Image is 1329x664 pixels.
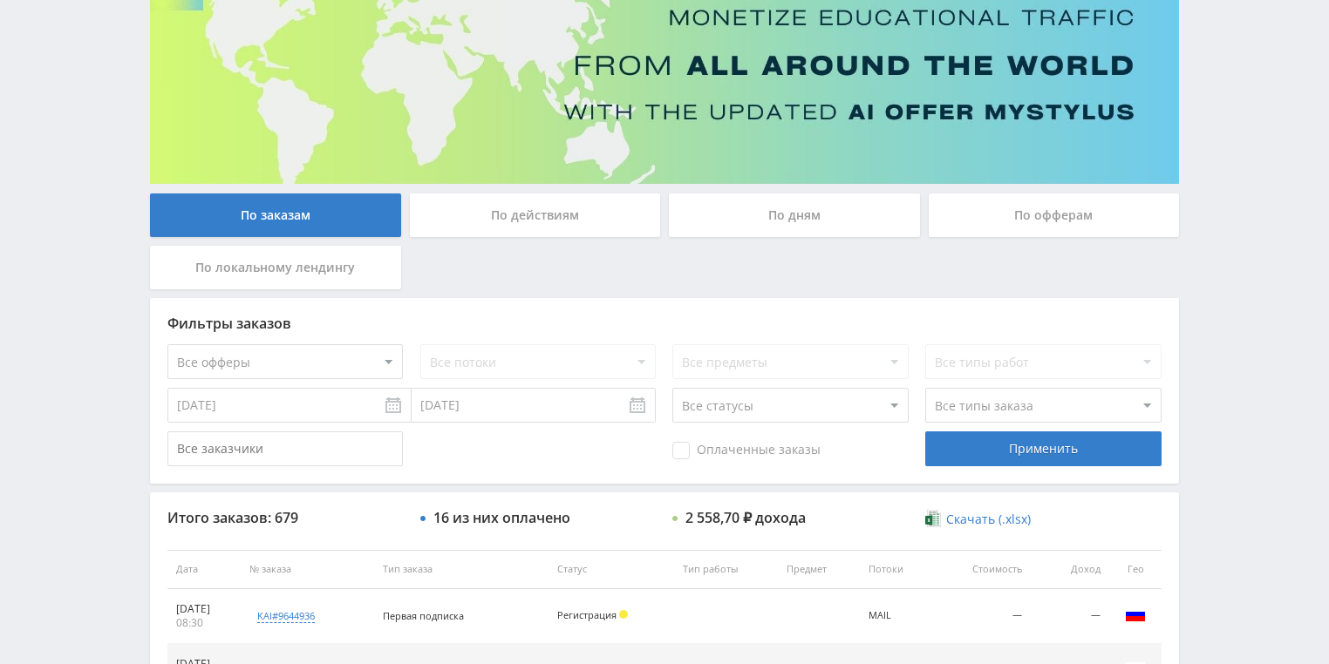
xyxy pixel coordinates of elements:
[374,550,549,589] th: Тип заказа
[672,442,821,459] span: Оплаченные заказы
[929,193,1180,237] div: По офферам
[946,512,1031,526] span: Скачать (.xlsx)
[674,550,778,589] th: Тип работы
[1031,550,1109,589] th: Доход
[433,510,570,525] div: 16 из них оплачено
[925,511,1030,528] a: Скачать (.xlsx)
[925,431,1161,466] div: Применить
[869,610,926,621] div: MAIL
[549,550,674,589] th: Статус
[685,510,806,525] div: 2 558,70 ₽ дохода
[1125,604,1146,625] img: rus.png
[410,193,661,237] div: По действиям
[1031,589,1109,644] td: —
[557,608,617,621] span: Регистрация
[176,602,232,616] div: [DATE]
[150,246,401,289] div: По локальному лендингу
[935,589,1031,644] td: —
[167,431,403,466] input: Все заказчики
[1109,550,1162,589] th: Гео
[167,550,241,589] th: Дата
[935,550,1031,589] th: Стоимость
[860,550,935,589] th: Потоки
[383,609,464,622] span: Первая подписка
[176,616,232,630] div: 08:30
[619,610,628,619] span: Холд
[925,510,940,527] img: xlsx
[778,550,860,589] th: Предмет
[257,609,315,623] div: kai#9644936
[167,510,403,525] div: Итого заказов: 679
[167,315,1162,331] div: Фильтры заказов
[241,550,374,589] th: № заказа
[669,193,920,237] div: По дням
[150,193,401,237] div: По заказам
